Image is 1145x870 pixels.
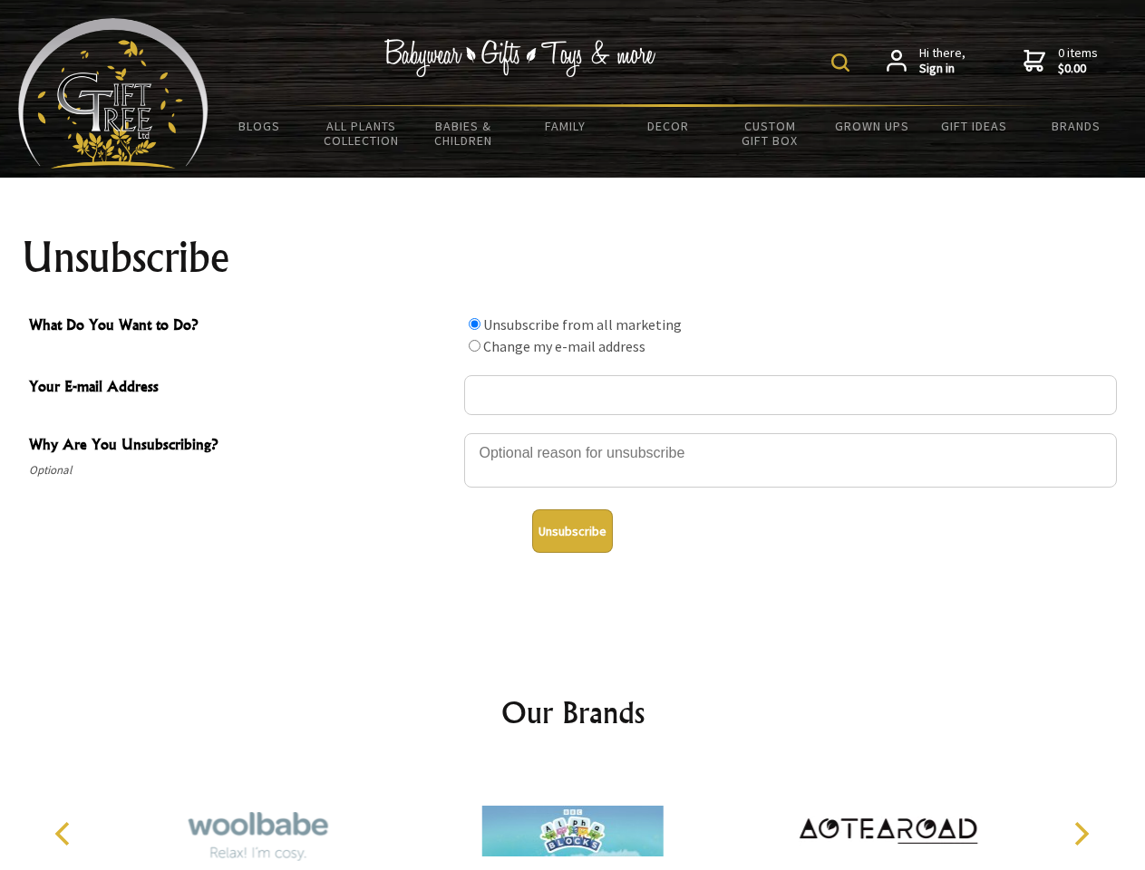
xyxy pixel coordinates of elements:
[45,814,85,854] button: Previous
[29,459,455,481] span: Optional
[831,53,849,72] img: product search
[311,107,413,159] a: All Plants Collection
[483,337,645,355] label: Change my e-mail address
[209,107,311,145] a: BLOGS
[923,107,1025,145] a: Gift Ideas
[719,107,821,159] a: Custom Gift Box
[515,107,617,145] a: Family
[1025,107,1128,145] a: Brands
[464,375,1117,415] input: Your E-mail Address
[616,107,719,145] a: Decor
[36,691,1110,734] h2: Our Brands
[483,315,682,333] label: Unsubscribe from all marketing
[919,61,965,77] strong: Sign in
[1058,61,1098,77] strong: $0.00
[469,318,480,330] input: What Do You Want to Do?
[384,39,656,77] img: Babywear - Gifts - Toys & more
[18,18,209,169] img: Babyware - Gifts - Toys and more...
[532,509,613,553] button: Unsubscribe
[469,340,480,352] input: What Do You Want to Do?
[29,375,455,401] span: Your E-mail Address
[1058,44,1098,77] span: 0 items
[412,107,515,159] a: Babies & Children
[29,433,455,459] span: Why Are You Unsubscribing?
[887,45,965,77] a: Hi there,Sign in
[22,236,1124,279] h1: Unsubscribe
[464,433,1117,488] textarea: Why Are You Unsubscribing?
[1061,814,1101,854] button: Next
[820,107,923,145] a: Grown Ups
[1024,45,1098,77] a: 0 items$0.00
[29,314,455,340] span: What Do You Want to Do?
[919,45,965,77] span: Hi there,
